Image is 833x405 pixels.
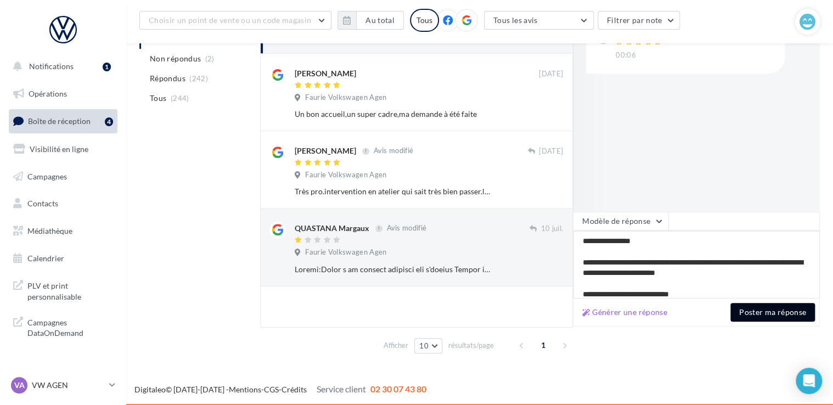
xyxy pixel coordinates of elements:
a: Boîte de réception4 [7,109,120,133]
div: Très pro.intervention en atelier qui sait très bien passer.le conseiller client,très très [PERSON... [295,186,492,197]
a: Contacts [7,192,120,215]
span: Tous [150,93,166,104]
p: VW AGEN [32,380,105,391]
span: (242) [189,74,208,83]
span: Avis modifié [373,147,413,155]
span: Contacts [27,199,58,208]
div: [PERSON_NAME] [295,68,356,79]
span: 00:06 [616,50,636,60]
button: Au total [356,11,404,30]
div: 4 [105,117,113,126]
button: Choisir un point de vente ou un code magasin [139,11,331,30]
button: Tous les avis [484,11,594,30]
span: Avis modifié [386,224,426,233]
span: [DATE] [539,147,563,156]
span: Boîte de réception [28,116,91,126]
span: Afficher [384,340,408,351]
button: Notifications 1 [7,55,115,78]
div: Open Intercom Messenger [796,368,822,394]
button: Modèle de réponse [573,212,668,230]
span: Répondus [150,73,185,84]
a: Calendrier [7,247,120,270]
div: [PERSON_NAME] [295,145,356,156]
a: Mentions [229,385,261,394]
button: 10 [414,338,442,353]
span: Faurie Volkswagen Agen [305,248,386,257]
span: Campagnes [27,171,67,181]
span: 10 [419,341,429,350]
div: Loremi:Dolor s am consect adipisci eli s'doeius Tempor in utlab e dolor mag aliqu en adminim: 7) ... [295,264,492,275]
span: Service client [317,384,366,394]
span: Campagnes DataOnDemand [27,315,113,339]
button: Poster ma réponse [730,303,815,322]
button: Au total [337,11,404,30]
span: VA [14,380,25,391]
button: Filtrer par note [598,11,680,30]
a: Digitaleo [134,385,166,394]
span: (2) [205,54,215,63]
span: Notifications [29,61,74,71]
span: Choisir un point de vente ou un code magasin [149,15,311,25]
a: Campagnes [7,165,120,188]
div: Un bon accueil,un super cadre,ma demande à été faite [295,109,492,120]
span: 10 juil. [541,224,563,234]
a: Crédits [282,385,307,394]
span: résultats/page [448,340,494,351]
span: PLV et print personnalisable [27,278,113,302]
span: Visibilité en ligne [30,144,88,154]
span: 02 30 07 43 80 [370,384,426,394]
div: QUASTANA Margaux [295,223,369,234]
div: 1 [103,63,111,71]
a: Visibilité en ligne [7,138,120,161]
span: 1 [534,336,552,354]
span: Opérations [29,89,67,98]
div: Tous [410,9,439,32]
button: Générer une réponse [578,306,672,319]
a: Campagnes DataOnDemand [7,311,120,343]
span: Calendrier [27,254,64,263]
a: VA VW AGEN [9,375,117,396]
span: Faurie Volkswagen Agen [305,170,386,180]
span: Non répondus [150,53,201,64]
span: Médiathèque [27,226,72,235]
span: © [DATE]-[DATE] - - - [134,385,426,394]
a: Médiathèque [7,220,120,243]
a: CGS [264,385,279,394]
a: Opérations [7,82,120,105]
span: (244) [171,94,189,103]
span: [DATE] [539,69,563,79]
span: Tous les avis [493,15,538,25]
span: Faurie Volkswagen Agen [305,93,386,103]
a: PLV et print personnalisable [7,274,120,306]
